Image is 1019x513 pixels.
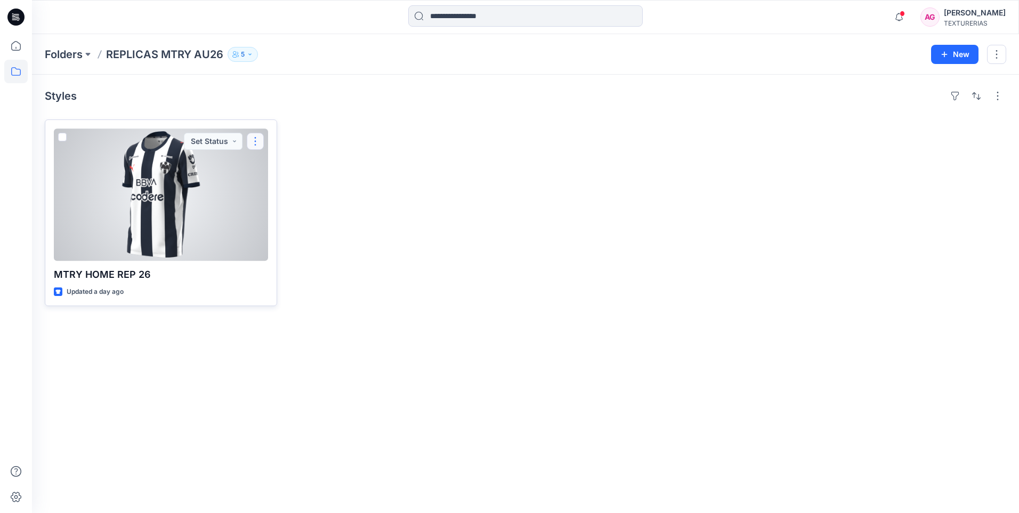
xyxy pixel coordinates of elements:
button: New [931,45,978,64]
a: MTRY HOME REP 26 [54,129,268,261]
div: AG [920,7,940,27]
a: Folders [45,47,83,62]
div: TEXTURERIAS [944,19,1006,27]
p: MTRY HOME REP 26 [54,267,268,282]
button: 5 [228,47,258,62]
div: [PERSON_NAME] [944,6,1006,19]
p: 5 [241,49,245,60]
p: Updated a day ago [67,286,124,298]
h4: Styles [45,90,77,102]
p: REPLICAS MTRY AU26 [106,47,223,62]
